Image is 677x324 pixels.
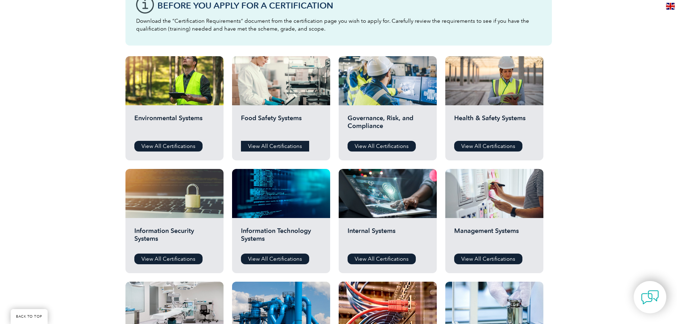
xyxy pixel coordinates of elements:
img: contact-chat.png [641,288,659,306]
h2: Internal Systems [348,227,428,248]
h2: Environmental Systems [134,114,215,136]
img: en [666,3,675,10]
h2: Management Systems [454,227,534,248]
h2: Information Technology Systems [241,227,321,248]
a: View All Certifications [454,141,522,152]
h2: Health & Safety Systems [454,114,534,136]
h2: Food Safety Systems [241,114,321,136]
a: View All Certifications [241,141,309,152]
a: View All Certifications [241,254,309,264]
h2: Governance, Risk, and Compliance [348,114,428,136]
a: View All Certifications [454,254,522,264]
a: View All Certifications [348,254,416,264]
a: BACK TO TOP [11,309,48,324]
a: View All Certifications [134,254,203,264]
p: Download the “Certification Requirements” document from the certification page you wish to apply ... [136,17,541,33]
a: View All Certifications [348,141,416,152]
h3: Before You Apply For a Certification [157,1,541,10]
h2: Information Security Systems [134,227,215,248]
a: View All Certifications [134,141,203,152]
